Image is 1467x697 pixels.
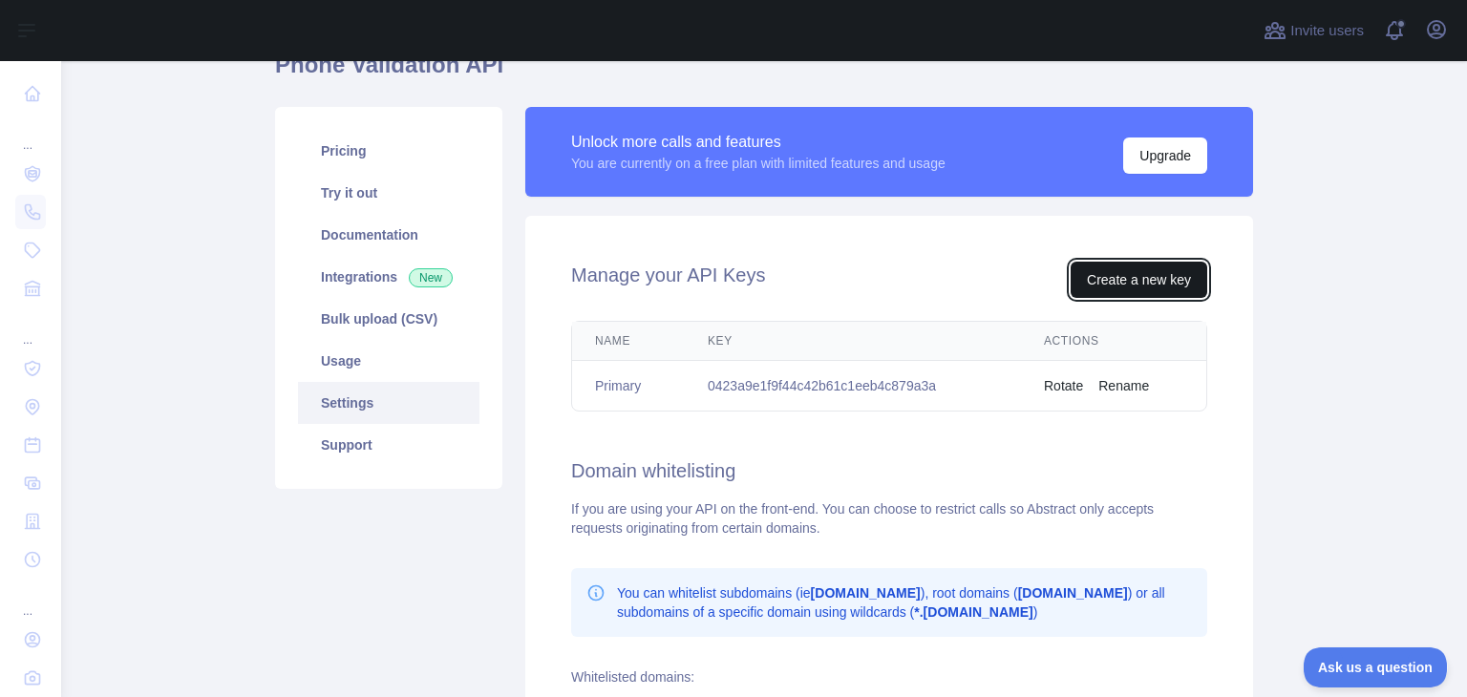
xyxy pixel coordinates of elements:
h1: Phone Validation API [275,50,1253,95]
a: Settings [298,382,479,424]
a: Try it out [298,172,479,214]
b: *.[DOMAIN_NAME] [914,604,1032,620]
a: Bulk upload (CSV) [298,298,479,340]
b: [DOMAIN_NAME] [1018,585,1128,601]
div: ... [15,581,46,619]
a: Integrations New [298,256,479,298]
a: Documentation [298,214,479,256]
p: You can whitelist subdomains (ie ), root domains ( ) or all subdomains of a specific domain using... [617,583,1192,622]
button: Upgrade [1123,137,1207,174]
iframe: Toggle Customer Support [1304,647,1448,687]
div: Unlock more calls and features [571,131,946,154]
div: You are currently on a free plan with limited features and usage [571,154,946,173]
label: Whitelisted domains: [571,669,694,685]
div: If you are using your API on the front-end. You can choose to restrict calls so Abstract only acc... [571,499,1207,538]
button: Create a new key [1071,262,1207,298]
td: Primary [572,361,685,412]
a: Support [298,424,479,466]
th: Name [572,322,685,361]
b: [DOMAIN_NAME] [811,585,921,601]
div: ... [15,309,46,348]
td: 0423a9e1f9f44c42b61c1eeb4c879a3a [685,361,1021,412]
th: Actions [1021,322,1206,361]
th: Key [685,322,1021,361]
h2: Manage your API Keys [571,262,765,298]
span: New [409,268,453,287]
button: Invite users [1260,15,1368,46]
button: Rename [1098,376,1149,395]
a: Usage [298,340,479,382]
h2: Domain whitelisting [571,457,1207,484]
div: ... [15,115,46,153]
button: Rotate [1044,376,1083,395]
a: Pricing [298,130,479,172]
span: Invite users [1290,20,1364,42]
